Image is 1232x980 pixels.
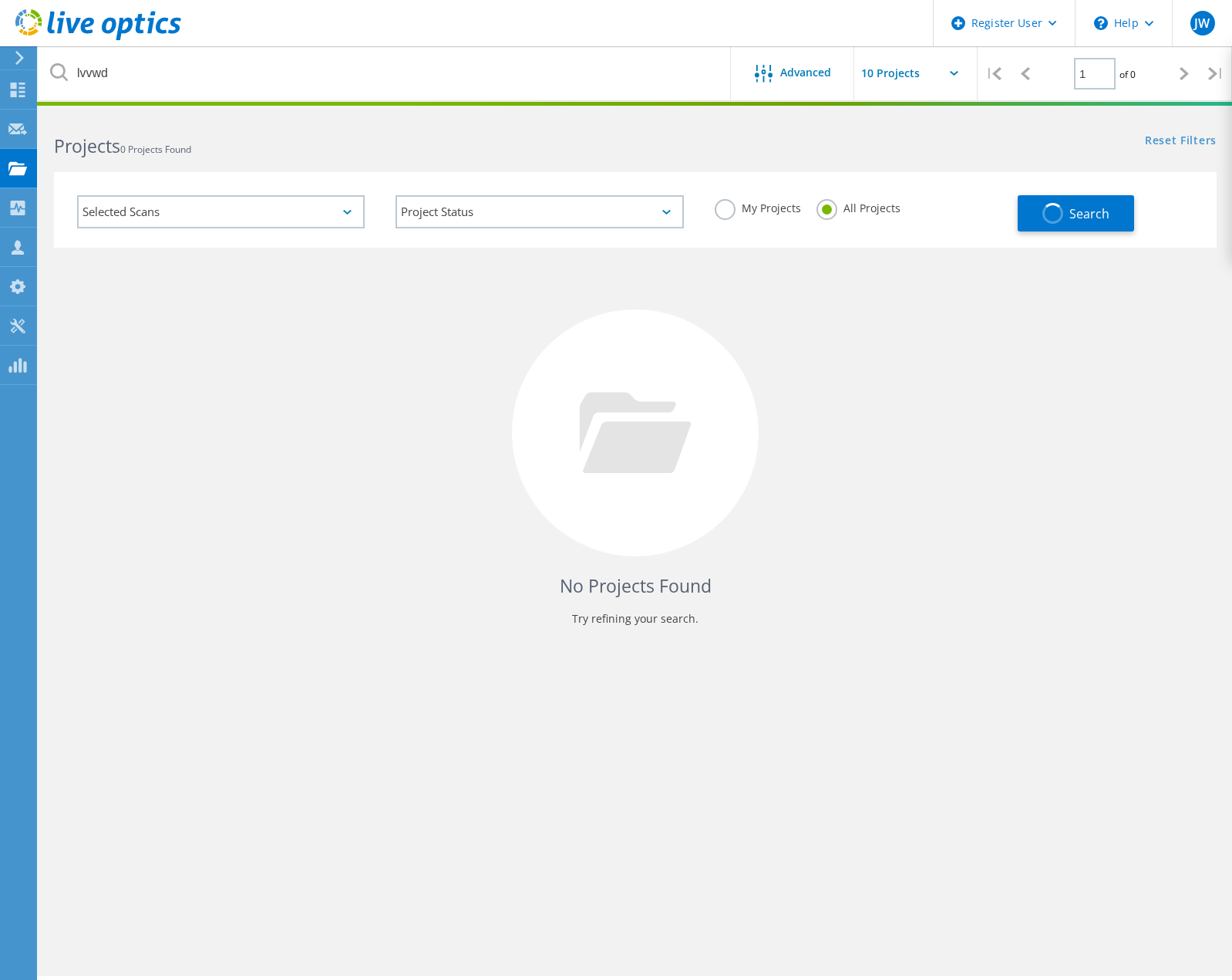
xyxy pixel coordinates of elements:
[1145,135,1217,148] a: Reset Filters
[978,46,1009,101] div: |
[816,199,900,214] label: All Projects
[1200,46,1232,101] div: |
[54,133,120,158] b: Projects
[396,195,683,228] div: Project Status
[1194,17,1210,29] span: JW
[39,46,732,100] input: Search projects by name, owner, ID, company, etc
[120,143,191,156] span: 0 Projects Found
[1119,68,1136,81] span: of 0
[1094,16,1108,30] svg: \n
[715,199,801,214] label: My Projects
[780,67,831,78] span: Advanced
[1018,195,1134,231] button: Search
[69,607,1201,631] p: Try refining your search.
[15,32,181,43] a: Live Optics Dashboard
[77,195,365,228] div: Selected Scans
[69,573,1201,599] h4: No Projects Found
[1069,205,1109,222] span: Search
